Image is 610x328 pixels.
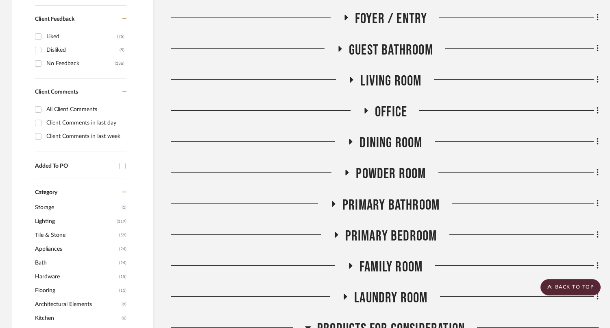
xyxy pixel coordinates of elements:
[355,10,427,28] span: Foyer / Entry
[35,311,120,325] span: Kitchen
[342,197,440,214] span: Primary Bathroom
[117,215,126,228] span: (119)
[46,130,124,143] div: Client Comments in last week
[46,57,115,70] div: No Feedback
[119,229,126,242] span: (59)
[35,242,117,256] span: Appliances
[35,297,120,311] span: Architectural Elements
[35,201,120,214] span: Storage
[35,214,115,228] span: Lighting
[117,30,124,43] div: (75)
[120,44,124,57] div: (5)
[46,30,117,43] div: Liked
[46,116,124,129] div: Client Comments in last day
[540,279,601,295] scroll-to-top-button: BACK TO TOP
[46,44,120,57] div: Disliked
[119,243,126,256] span: (24)
[356,165,426,183] span: Powder Room
[115,57,124,70] div: (136)
[354,289,427,307] span: Laundry Room
[345,227,437,245] span: Primary Bedroom
[122,312,126,325] span: (6)
[359,134,422,152] span: Dining Room
[35,284,117,297] span: Flooring
[35,256,117,270] span: Bath
[119,270,126,283] span: (15)
[35,270,117,284] span: Hardware
[360,72,421,90] span: Living Room
[349,42,433,59] span: Guest Bathroom
[122,201,126,214] span: (1)
[35,163,115,170] div: Added To PO
[122,298,126,311] span: (9)
[35,189,57,196] span: Category
[35,16,74,22] span: Client Feedback
[35,228,117,242] span: Tile & Stone
[375,103,407,121] span: Office
[359,258,423,276] span: Family Room
[119,284,126,297] span: (11)
[46,103,124,116] div: All Client Comments
[119,256,126,269] span: (24)
[35,89,78,95] span: Client Comments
